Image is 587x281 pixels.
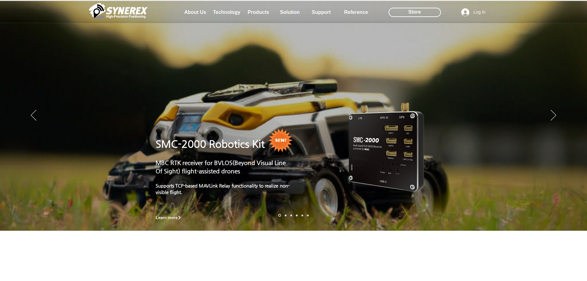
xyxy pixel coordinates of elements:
[471,9,488,15] span: Log In
[457,6,490,18] button: Log In
[275,6,305,19] a: Solution
[156,215,178,220] span: Learn more
[285,214,287,216] a: 드론 8 - SMC 2000
[408,9,421,15] span: Store
[156,151,290,158] p: ​
[278,214,281,217] a: 로봇- SMC 2000
[301,214,303,216] a: 로봇
[296,214,298,216] a: 자율주행
[89,2,148,20] img: Cinnerex_White_simbol_Land 1.png
[389,8,441,17] div: Store
[213,10,240,15] span: Technology
[306,6,337,19] a: Support
[276,214,311,217] nav: Slides
[341,6,372,19] a: Reference
[156,176,290,182] p: ​
[156,183,290,195] span: Supports TCP-based MAVLink Relay functionality to realize non-visible flight.
[312,10,331,15] span: Support
[307,214,309,216] a: 정밀농업
[340,97,431,200] img: 자산 2.png
[184,10,206,15] span: About Us
[344,10,368,15] span: Reference
[180,6,211,19] a: About Us
[211,6,242,19] a: Technology
[156,159,286,175] span: MBC RTK receiver for BVLOS(Beyond Visual Line Of Sight) flight-assisted drones
[31,110,36,122] button: Previous
[153,214,184,221] a: Learn more
[156,138,240,150] span: SMC-2000 Roboti
[240,138,265,150] span: cs Kit
[551,110,556,122] button: Next
[290,214,292,216] a: 측량 IoT
[280,10,300,15] span: Solution
[243,6,274,19] a: Products
[248,10,269,15] span: Products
